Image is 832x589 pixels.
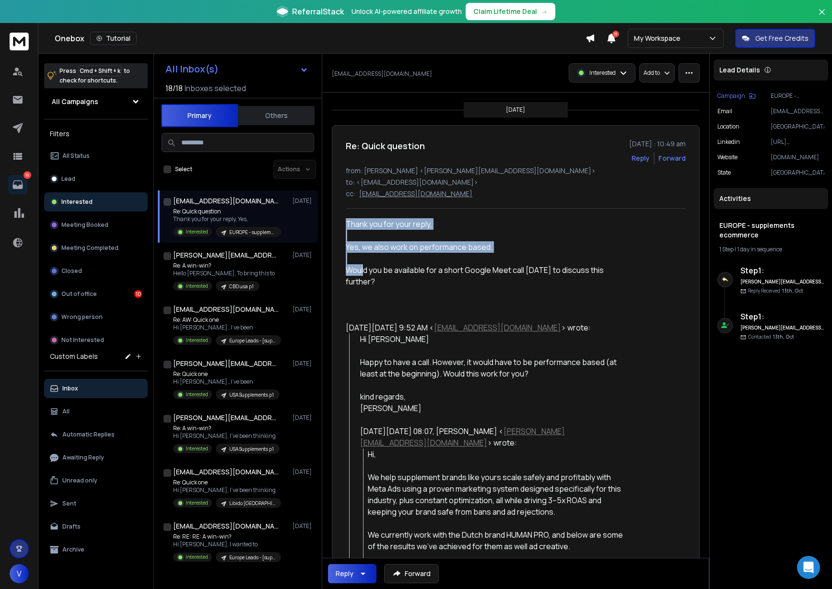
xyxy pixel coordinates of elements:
[23,171,31,179] p: 10
[360,356,626,379] div: Happy to have a call. However, it would have to be performance based (at least at the beginning)....
[346,322,626,333] div: [DATE][DATE] 9:52 AM < > wrote:
[229,391,274,399] p: USA Supplements p1
[55,32,586,45] div: Onebox
[336,569,353,578] div: Reply
[52,97,98,106] h1: All Campaigns
[332,70,432,78] p: [EMAIL_ADDRESS][DOMAIN_NAME]
[589,69,616,77] p: Interested
[644,69,660,77] p: Add to
[229,500,275,507] p: Libido [GEOGRAPHIC_DATA]
[346,177,686,187] p: to: <[EMAIL_ADDRESS][DOMAIN_NAME]>
[165,82,183,94] span: 18 / 18
[771,92,824,100] p: EUROPE - supplements ecommerce
[61,221,108,229] p: Meeting Booked
[717,92,745,100] p: Campaign
[293,522,314,530] p: [DATE]
[360,391,626,402] div: kind regards,
[292,6,344,17] span: ReferralStack
[10,564,29,583] button: V
[186,283,208,290] p: Interested
[44,425,148,444] button: Automatic Replies
[59,66,130,85] p: Press to check for shortcuts.
[368,448,626,460] div: Hi,
[717,169,731,177] p: state
[44,330,148,350] button: Not Interested
[161,104,238,127] button: Primary
[229,554,275,561] p: Europe Leads - [supplements] p1
[748,287,803,294] p: Reply Received
[717,138,740,146] p: linkedin
[173,215,281,223] p: Thank you for your reply, Yes,
[771,107,824,115] p: [EMAIL_ADDRESS][DOMAIN_NAME]
[61,336,104,344] p: Not Interested
[346,189,355,199] p: cc:
[360,425,626,448] div: [DATE][DATE] 08:07, [PERSON_NAME] < > wrote:
[368,471,626,518] div: We help supplement brands like yours scale safely and profitably with Meta Ads using a proven mar...
[346,241,626,253] div: Yes, we also work on performance based.
[773,333,794,340] span: 13th, Oct
[719,65,760,75] p: Lead Details
[62,454,104,461] p: Awaiting Reply
[632,153,650,163] button: Reply
[797,556,820,579] div: Open Intercom Messenger
[173,486,281,494] p: Hi [PERSON_NAME], I’ve been thinking
[717,153,738,161] p: website
[44,92,148,111] button: All Campaigns
[50,352,98,361] h3: Custom Labels
[44,127,148,141] h3: Filters
[658,153,686,163] div: Forward
[62,408,70,415] p: All
[62,385,78,392] p: Inbox
[748,333,794,341] p: Contacted
[44,238,148,258] button: Meeting Completed
[61,198,93,206] p: Interested
[735,29,815,48] button: Get Free Credits
[634,34,684,43] p: My Workspace
[173,370,280,378] p: Re: Quick one
[44,169,148,188] button: Lead
[44,215,148,235] button: Meeting Booked
[466,3,555,20] button: Claim Lifetime Deal→
[173,467,279,477] h1: [EMAIL_ADDRESS][DOMAIN_NAME] +1
[173,196,279,206] h1: [EMAIL_ADDRESS][DOMAIN_NAME]
[506,106,525,114] p: [DATE]
[61,267,82,275] p: Closed
[740,324,824,331] h6: [PERSON_NAME][EMAIL_ADDRESS][DOMAIN_NAME]
[346,166,686,176] p: from: [PERSON_NAME] <[PERSON_NAME][EMAIL_ADDRESS][DOMAIN_NAME]>
[173,324,281,331] p: Hi [PERSON_NAME] , I’ve been
[61,244,118,252] p: Meeting Completed
[173,262,275,270] p: Re: A win-win?
[90,32,137,45] button: Tutorial
[44,517,148,536] button: Drafts
[173,208,281,215] p: Re: Quick question
[173,305,279,314] h1: [EMAIL_ADDRESS][DOMAIN_NAME]
[293,306,314,313] p: [DATE]
[186,554,208,561] p: Interested
[717,123,739,130] p: location
[173,413,279,423] h1: [PERSON_NAME][EMAIL_ADDRESS][DOMAIN_NAME]
[44,471,148,490] button: Unread only
[740,278,824,285] h6: [PERSON_NAME][EMAIL_ADDRESS][DOMAIN_NAME]
[771,123,824,130] p: [GEOGRAPHIC_DATA]
[44,261,148,281] button: Closed
[44,192,148,212] button: Interested
[62,152,90,160] p: All Status
[173,250,279,260] h1: [PERSON_NAME][EMAIL_ADDRESS][DOMAIN_NAME]
[771,153,824,161] p: [DOMAIN_NAME]
[229,446,274,453] p: USA Supplements p1
[384,564,439,583] button: Forward
[714,188,828,209] div: Activities
[612,31,619,37] span: 11
[346,264,626,287] div: Would you be available for a short Google Meet call [DATE] to discuss this further?
[229,337,275,344] p: Europe Leads - [supplements] p1
[740,265,824,276] h6: Step 1 :
[755,34,809,43] p: Get Free Credits
[186,337,208,344] p: Interested
[816,6,828,29] button: Close banner
[173,316,281,324] p: Re: AW: Quick one
[368,529,626,552] div: We currently work with the Dutch brand HUMAN PRO, and below are some of the results we’ve achieve...
[719,245,734,253] span: 1 Step
[229,229,275,236] p: EUROPE - supplements ecommerce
